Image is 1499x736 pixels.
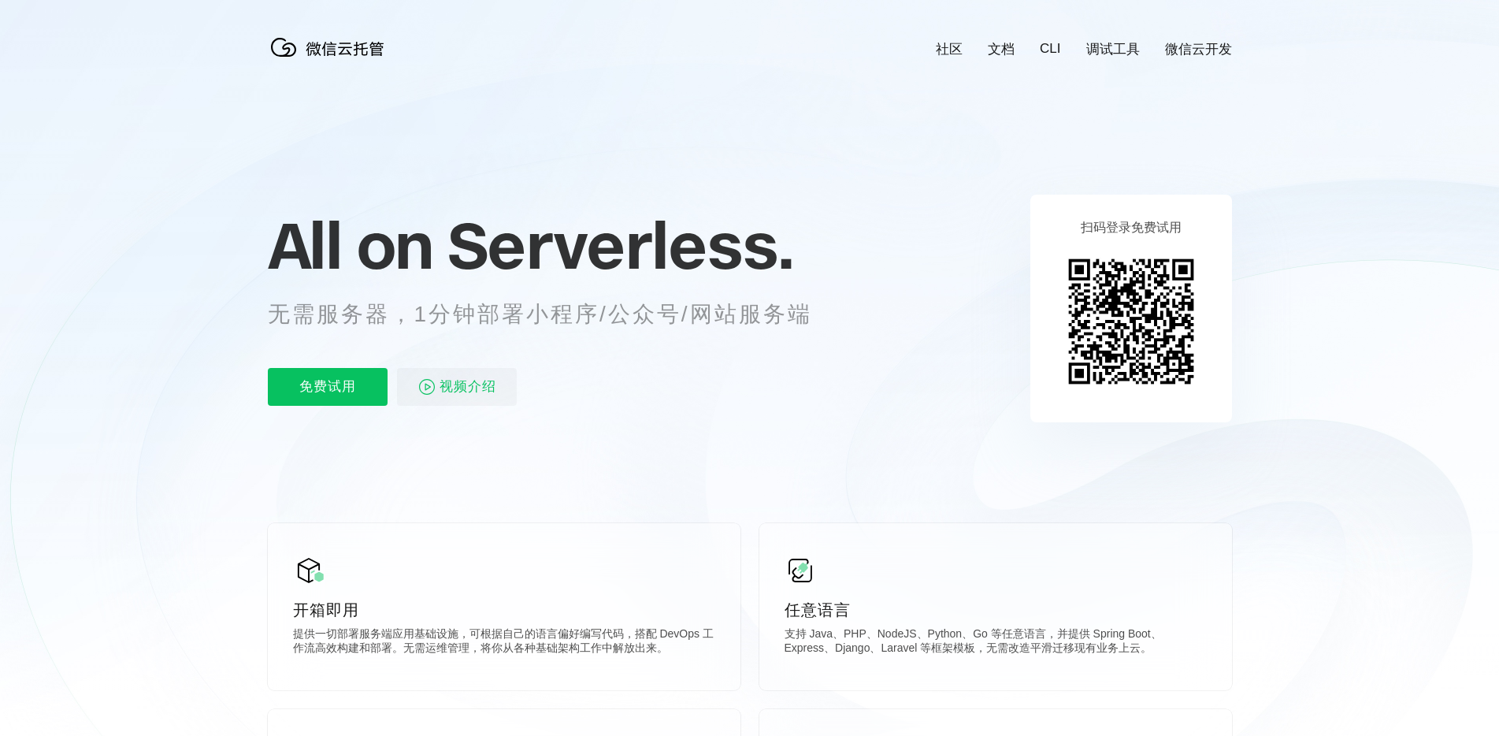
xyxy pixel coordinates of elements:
[988,40,1015,58] a: 文档
[268,368,388,406] p: 免费试用
[268,52,394,65] a: 微信云托管
[1040,41,1060,57] a: CLI
[785,599,1207,621] p: 任意语言
[440,368,496,406] span: 视频介绍
[293,627,715,659] p: 提供一切部署服务端应用基础设施，可根据自己的语言偏好编写代码，搭配 DevOps 工作流高效构建和部署。无需运维管理，将你从各种基础架构工作中解放出来。
[268,32,394,63] img: 微信云托管
[1165,40,1232,58] a: 微信云开发
[293,599,715,621] p: 开箱即用
[1086,40,1140,58] a: 调试工具
[785,627,1207,659] p: 支持 Java、PHP、NodeJS、Python、Go 等任意语言，并提供 Spring Boot、Express、Django、Laravel 等框架模板，无需改造平滑迁移现有业务上云。
[268,206,432,284] span: All on
[417,377,436,396] img: video_play.svg
[447,206,793,284] span: Serverless.
[936,40,963,58] a: 社区
[268,299,841,330] p: 无需服务器，1分钟部署小程序/公众号/网站服务端
[1081,220,1182,236] p: 扫码登录免费试用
